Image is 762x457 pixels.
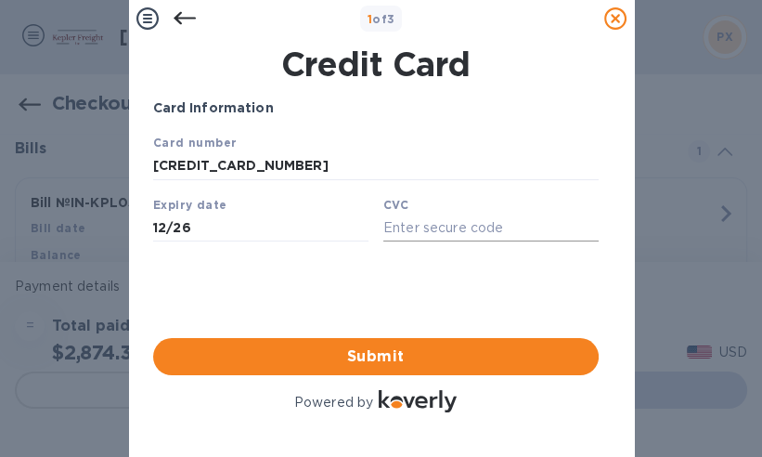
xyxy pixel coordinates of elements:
iframe: Your browser does not support iframes [153,133,599,242]
img: Logo [379,390,457,412]
span: 1 [368,12,372,26]
b: of 3 [368,12,395,26]
b: Card Information [153,100,274,115]
span: Submit [168,346,584,368]
p: Powered by [294,393,373,412]
button: Submit [153,338,599,375]
h1: Credit Card [146,45,606,84]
